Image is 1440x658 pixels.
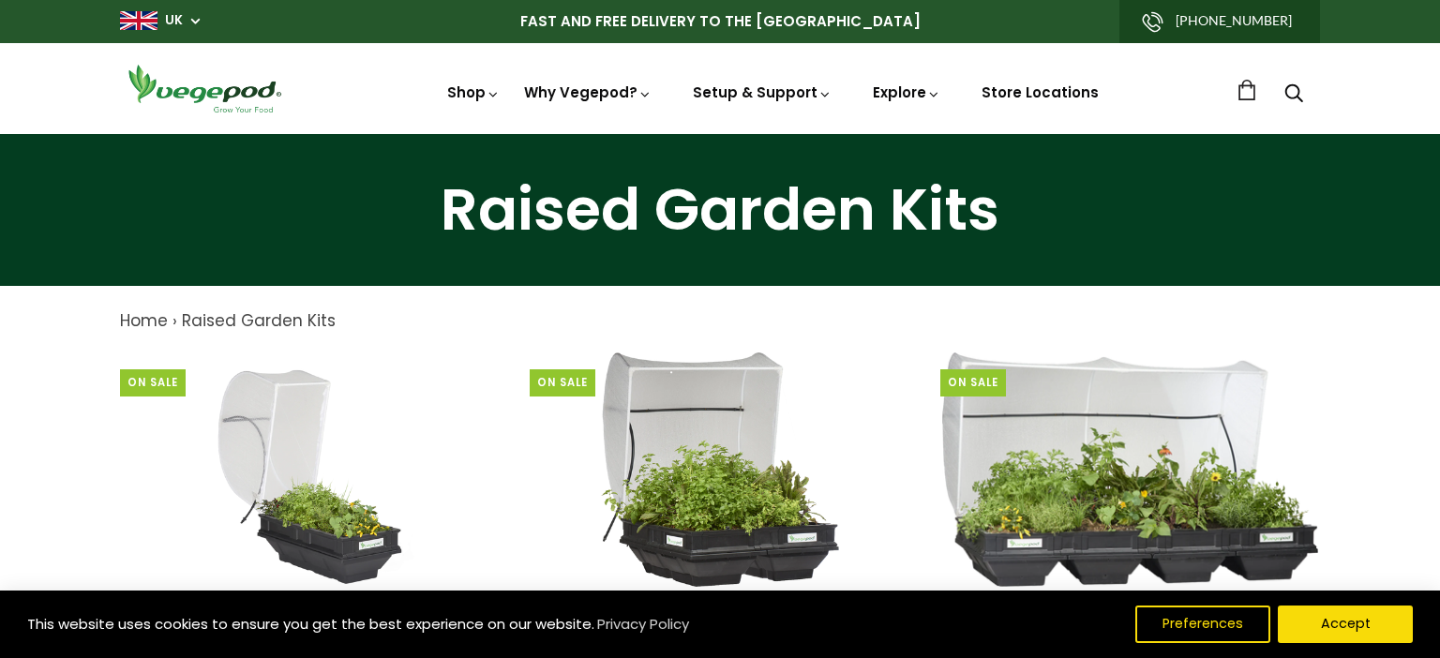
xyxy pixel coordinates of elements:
[1278,606,1413,643] button: Accept
[120,62,289,115] img: Vegepod
[199,352,422,587] img: Small Raised Garden Bed with Canopy
[447,82,500,102] a: Shop
[120,309,168,332] a: Home
[942,352,1317,587] img: Large Raised Garden Bed with Canopy
[601,352,839,587] img: Medium Raised Garden Bed with Canopy
[524,82,652,102] a: Why Vegepod?
[120,309,1320,334] nav: breadcrumbs
[120,11,157,30] img: gb_large.png
[982,82,1099,102] a: Store Locations
[1284,85,1303,105] a: Search
[165,11,183,30] a: UK
[873,82,940,102] a: Explore
[594,607,692,641] a: Privacy Policy (opens in a new tab)
[172,309,177,332] span: ›
[23,181,1417,239] h1: Raised Garden Kits
[27,614,594,634] span: This website uses cookies to ensure you get the best experience on our website.
[693,82,832,102] a: Setup & Support
[182,309,336,332] a: Raised Garden Kits
[1135,606,1270,643] button: Preferences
